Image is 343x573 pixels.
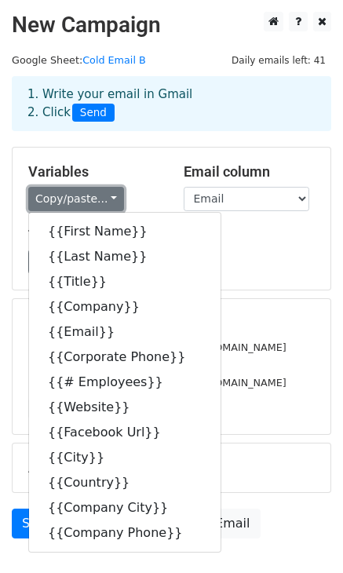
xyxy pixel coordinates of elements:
[12,54,146,66] small: Google Sheet:
[29,445,221,470] a: {{City}}
[29,470,221,495] a: {{Country}}
[28,163,160,181] h5: Variables
[28,341,286,353] small: [PERSON_NAME][EMAIL_ADDRESS][DOMAIN_NAME]
[29,370,221,395] a: {{# Employees}}
[29,319,221,345] a: {{Email}}
[28,187,124,211] a: Copy/paste...
[29,495,221,520] a: {{Company City}}
[12,12,331,38] h2: New Campaign
[265,498,343,573] div: Widget de chat
[226,54,331,66] a: Daily emails left: 41
[29,244,221,269] a: {{Last Name}}
[29,395,221,420] a: {{Website}}
[29,294,221,319] a: {{Company}}
[29,420,221,445] a: {{Facebook Url}}
[72,104,115,122] span: Send
[29,345,221,370] a: {{Corporate Phone}}
[226,52,331,69] span: Daily emails left: 41
[29,269,221,294] a: {{Title}}
[82,54,146,66] a: Cold Email B
[184,163,316,181] h5: Email column
[12,509,64,538] a: Send
[29,520,221,546] a: {{Company Phone}}
[28,377,286,389] small: [PERSON_NAME][EMAIL_ADDRESS][DOMAIN_NAME]
[29,219,221,244] a: {{First Name}}
[265,498,343,573] iframe: Chat Widget
[16,86,327,122] div: 1. Write your email in Gmail 2. Click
